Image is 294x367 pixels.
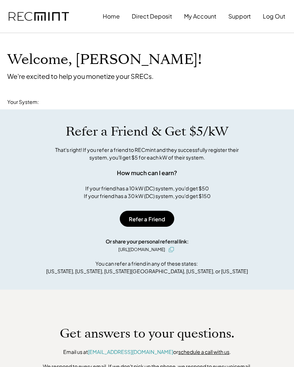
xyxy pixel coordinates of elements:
a: [EMAIL_ADDRESS][DOMAIN_NAME] [88,348,173,355]
button: My Account [184,9,216,24]
button: Direct Deposit [132,9,172,24]
button: Refer a Friend [120,211,174,227]
div: [URL][DOMAIN_NAME] [118,246,165,253]
button: Log Out [263,9,285,24]
a: schedule a call with us [178,348,229,355]
h1: Welcome, [PERSON_NAME]! [7,51,202,68]
div: Email us at or . [63,348,231,356]
div: We're excited to help you monetize your SRECs. [7,72,154,80]
img: recmint-logotype%403x.png [9,12,69,21]
div: Or share your personal referral link: [106,238,189,245]
button: click to copy [167,245,176,254]
div: Your System: [7,98,39,106]
div: If your friend has a 10 kW (DC) system, you'd get $50 If your friend has a 30 kW (DC) system, you... [84,185,211,200]
div: How much can I earn? [117,169,177,177]
button: Support [228,9,251,24]
button: Home [103,9,120,24]
h1: Refer a Friend & Get $5/kW [66,124,228,139]
h1: Get answers to your questions. [60,326,234,341]
div: You can refer a friend in any of these states: [US_STATE], [US_STATE], [US_STATE][GEOGRAPHIC_DATA... [46,260,248,275]
div: That's right! If you refer a friend to RECmint and they successfully register their system, you'l... [47,146,247,161]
